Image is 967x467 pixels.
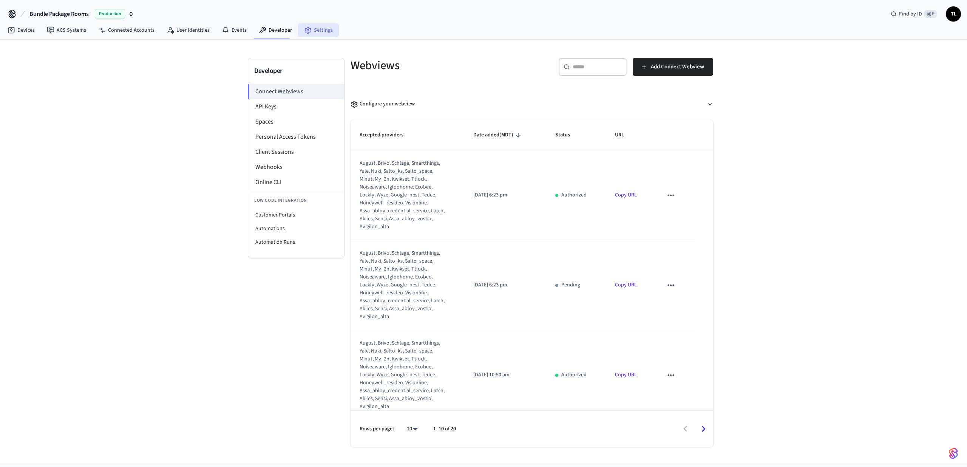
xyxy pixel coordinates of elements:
[885,7,943,21] div: Find by ID⌘ K
[433,425,456,433] p: 1–10 of 20
[351,58,527,73] h5: Webviews
[248,208,344,222] li: Customer Portals
[403,424,421,435] div: 10
[216,23,253,37] a: Events
[615,281,637,289] a: Copy URL
[351,94,713,114] button: Configure your webview
[947,7,960,21] span: TL
[473,191,537,199] p: [DATE] 6:23 pm
[248,144,344,159] li: Client Sessions
[248,99,344,114] li: API Keys
[924,10,937,18] span: ⌘ K
[254,66,338,76] h3: Developer
[248,159,344,175] li: Webhooks
[351,100,415,108] div: Configure your webview
[29,9,89,19] span: Bundle Package Rooms
[298,23,339,37] a: Settings
[92,23,161,37] a: Connected Accounts
[248,193,344,208] li: Low Code Integration
[248,84,344,99] li: Connect Webviews
[2,23,41,37] a: Devices
[561,281,580,289] p: Pending
[95,9,125,19] span: Production
[615,191,637,199] a: Copy URL
[253,23,298,37] a: Developer
[555,129,580,141] span: Status
[360,339,446,411] div: august, brivo, schlage, smartthings, yale, nuki, salto_ks, salto_space, minut, my_2n, kwikset, tt...
[248,129,344,144] li: Personal Access Tokens
[41,23,92,37] a: ACS Systems
[248,235,344,249] li: Automation Runs
[695,420,712,438] button: Go to next page
[651,62,704,72] span: Add Connect Webview
[633,58,713,76] button: Add Connect Webview
[899,10,922,18] span: Find by ID
[473,129,523,141] span: Date added(MDT)
[949,447,958,459] img: SeamLogoGradient.69752ec5.svg
[473,371,537,379] p: [DATE] 10:50 am
[360,425,394,433] p: Rows per page:
[161,23,216,37] a: User Identities
[360,249,446,321] div: august, brivo, schlage, smartthings, yale, nuki, salto_ks, salto_space, minut, my_2n, kwikset, tt...
[561,191,587,199] p: Authorized
[248,175,344,190] li: Online CLI
[248,222,344,235] li: Automations
[360,159,446,231] div: august, brivo, schlage, smartthings, yale, nuki, salto_ks, salto_space, minut, my_2n, kwikset, tt...
[615,371,637,379] a: Copy URL
[248,114,344,129] li: Spaces
[946,6,961,22] button: TL
[473,281,537,289] p: [DATE] 6:23 pm
[360,129,413,141] span: Accepted providers
[615,129,634,141] span: URL
[561,371,587,379] p: Authorized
